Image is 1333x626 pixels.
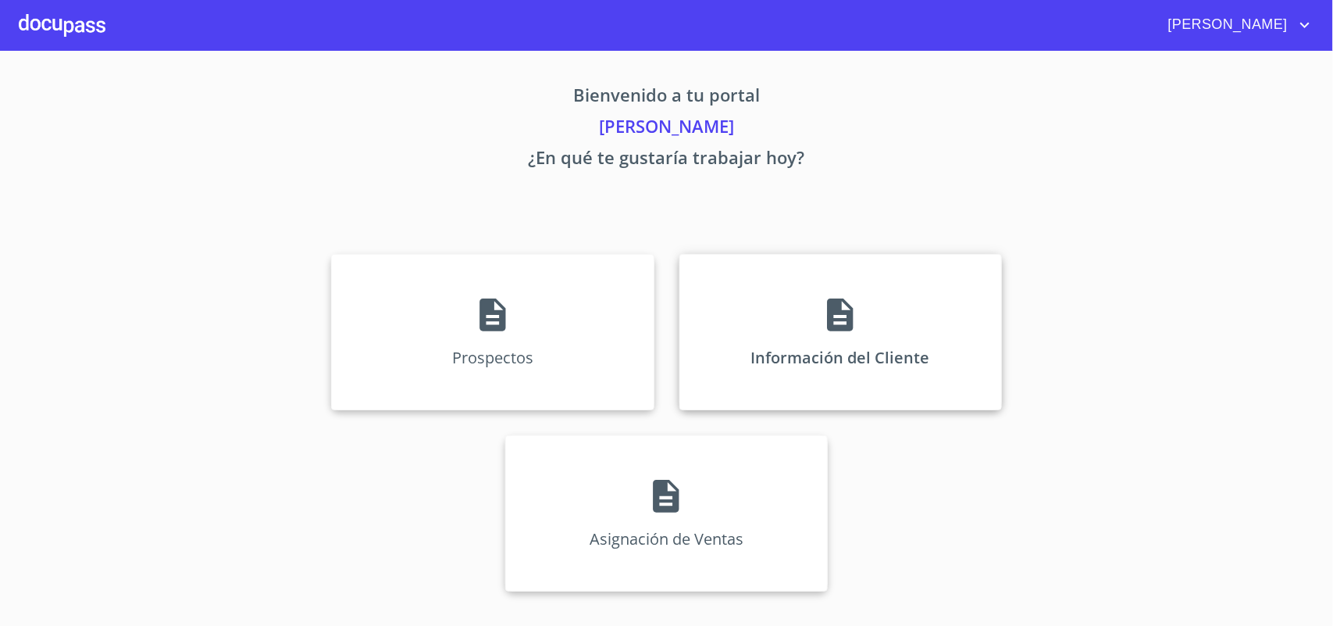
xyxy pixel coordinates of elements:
[186,113,1148,145] p: [PERSON_NAME]
[590,528,743,549] p: Asignación de Ventas
[751,347,930,368] p: Información del Cliente
[186,145,1148,176] p: ¿En qué te gustaría trabajar hoy?
[1157,13,1296,38] span: [PERSON_NAME]
[1157,13,1314,38] button: account of current user
[186,82,1148,113] p: Bienvenido a tu portal
[452,347,533,368] p: Prospectos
